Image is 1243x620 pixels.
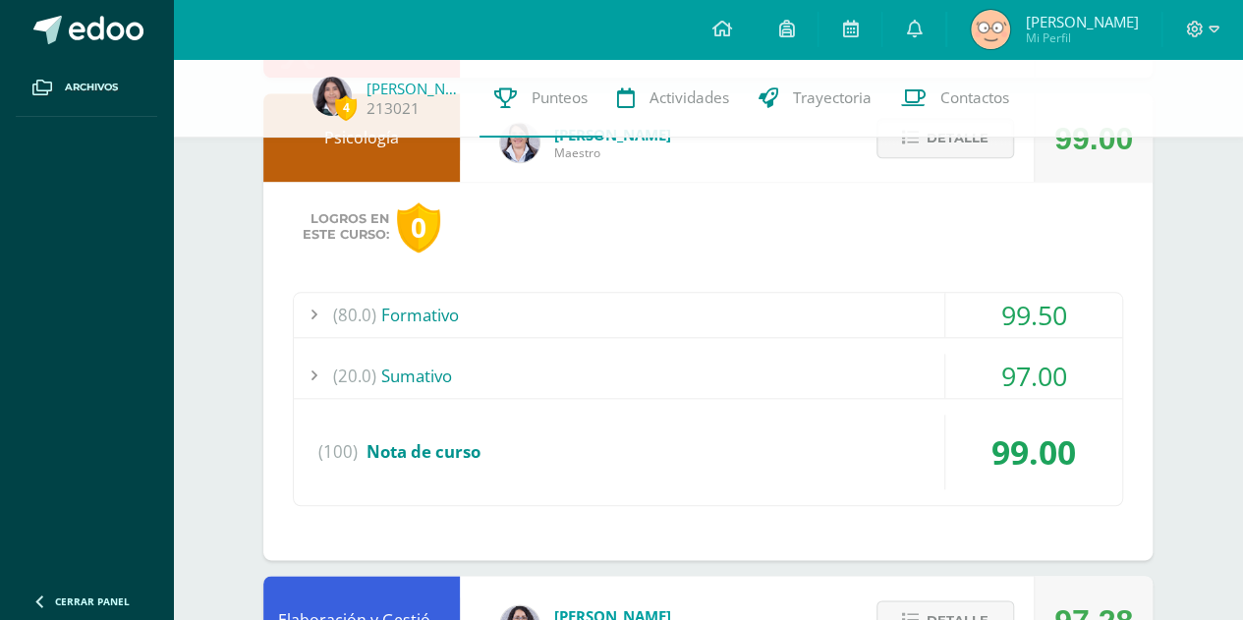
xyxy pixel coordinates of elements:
span: Mi Perfil [1025,29,1138,46]
button: Detalle [876,118,1014,158]
span: Punteos [532,87,588,108]
img: 1a4d27bc1830275b18b6b82291d6b399.png [971,10,1010,49]
a: [PERSON_NAME] [367,79,465,98]
img: 132b6f2fb12677b49262665ddd89ec82.png [312,77,352,116]
div: Sumativo [294,354,1122,398]
span: Archivos [65,80,118,95]
div: Formativo [294,293,1122,337]
span: (20.0) [333,354,376,398]
a: Trayectoria [744,59,886,138]
span: Nota de curso [367,440,480,463]
a: Actividades [602,59,744,138]
a: Punteos [480,59,602,138]
span: Logros en este curso: [303,211,389,243]
a: 213021 [367,98,420,119]
img: 4f58a82ddeaaa01b48eeba18ee71a186.png [500,123,539,162]
a: Archivos [16,59,157,117]
a: Contactos [886,59,1024,138]
span: Trayectoria [793,87,872,108]
span: Contactos [940,87,1009,108]
span: Actividades [650,87,729,108]
span: (100) [318,415,358,489]
span: Cerrar panel [55,594,130,608]
div: 99.00 [1054,94,1133,183]
span: Maestro [554,144,671,161]
span: Detalle [927,120,989,156]
span: [PERSON_NAME] [1025,12,1138,31]
span: 4 [335,95,357,120]
div: 99.00 [945,415,1122,489]
div: Psicología [263,93,460,182]
div: 99.50 [945,293,1122,337]
div: 0 [397,202,440,253]
span: (80.0) [333,293,376,337]
div: 97.00 [945,354,1122,398]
